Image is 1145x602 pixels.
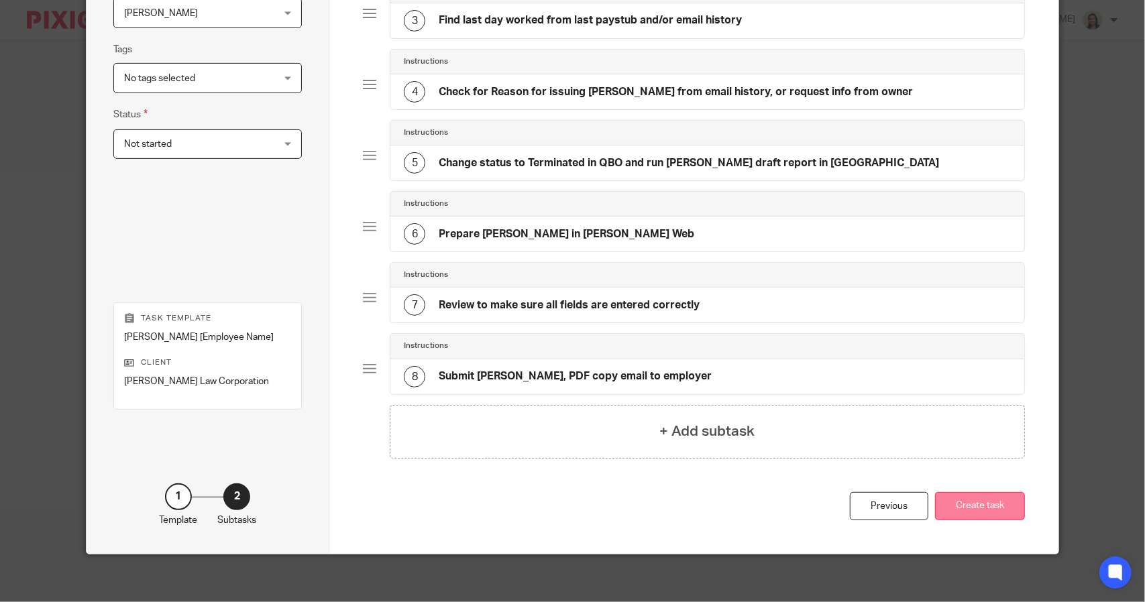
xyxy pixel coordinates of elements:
[439,227,694,241] h4: Prepare [PERSON_NAME] in [PERSON_NAME] Web
[124,313,291,324] p: Task template
[439,298,700,312] h4: Review to make sure all fields are entered correctly
[404,10,425,32] div: 3
[850,492,928,521] div: Previous
[404,341,448,351] h4: Instructions
[660,421,755,442] h4: + Add subtask
[124,375,291,388] p: [PERSON_NAME] Law Corporation
[404,198,448,209] h4: Instructions
[404,127,448,138] h4: Instructions
[439,85,913,99] h4: Check for Reason for issuing [PERSON_NAME] from email history, or request info from owner
[159,514,197,527] p: Template
[124,330,291,344] p: [PERSON_NAME] [Employee Name]
[113,107,148,122] label: Status
[124,139,172,149] span: Not started
[124,357,291,368] p: Client
[404,294,425,316] div: 7
[404,81,425,103] div: 4
[165,483,192,510] div: 1
[439,156,939,170] h4: Change status to Terminated in QBO and run [PERSON_NAME] draft report in [GEOGRAPHIC_DATA]
[935,492,1025,521] button: Create task
[404,223,425,245] div: 6
[404,269,448,280] h4: Instructions
[223,483,250,510] div: 2
[124,74,195,83] span: No tags selected
[404,152,425,174] div: 5
[217,514,256,527] p: Subtasks
[404,56,448,67] h4: Instructions
[113,43,132,56] label: Tags
[439,369,712,383] h4: Submit [PERSON_NAME], PDF copy email to employer
[124,9,198,18] span: [PERSON_NAME]
[439,13,742,27] h4: Find last day worked from last paystub and/or email history
[404,366,425,387] div: 8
